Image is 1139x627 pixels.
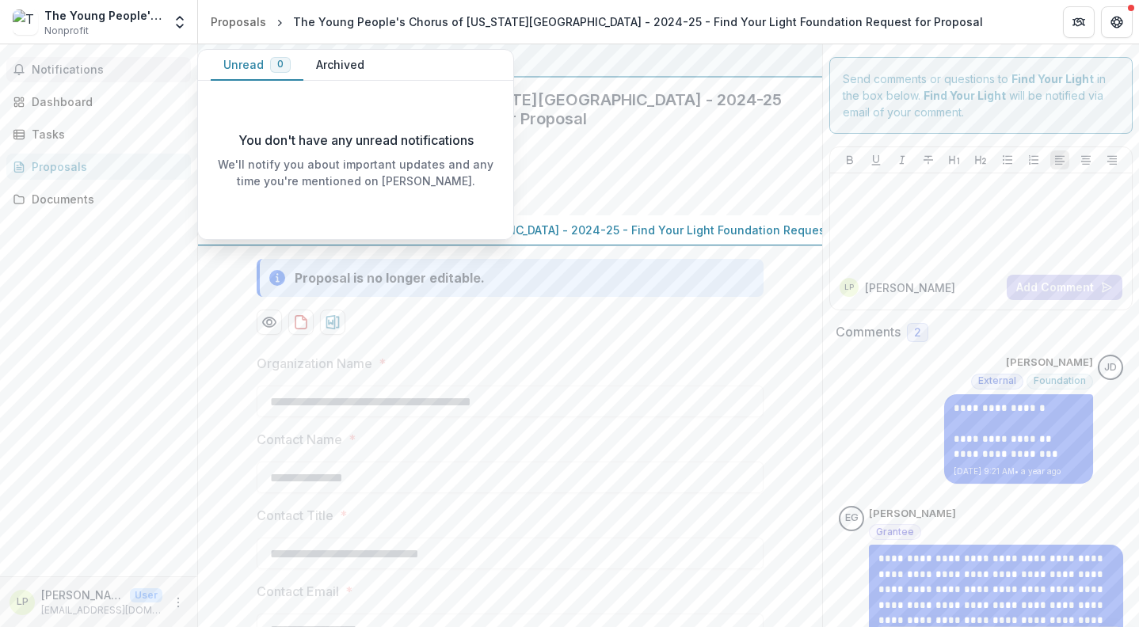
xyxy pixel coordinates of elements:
[293,13,983,30] div: The Young People's Chorus of [US_STATE][GEOGRAPHIC_DATA] - 2024-25 - Find Your Light Foundation R...
[945,150,964,169] button: Heading 1
[914,326,921,340] span: 2
[971,150,990,169] button: Heading 2
[1006,355,1093,370] p: [PERSON_NAME]
[204,10,989,33] nav: breadcrumb
[41,603,162,617] p: [EMAIL_ADDRESS][DOMAIN_NAME]
[6,57,191,82] button: Notifications
[257,310,282,335] button: Preview 5d05e6ae-acea-416d-bf1a-64e9759a69d4-0.pdf
[836,325,901,340] h2: Comments
[1103,150,1122,169] button: Align Right
[169,6,191,38] button: Open entity switcher
[978,375,1016,386] span: External
[44,7,162,24] div: The Young People's Chorus of [US_STATE][GEOGRAPHIC_DATA]
[32,126,178,142] div: Tasks
[238,131,474,150] p: You don't have any unread notifications
[169,593,188,612] button: More
[865,279,955,296] p: [PERSON_NAME]
[44,24,89,38] span: Nonprofit
[257,582,339,601] p: Contact Email
[1076,150,1095,169] button: Align Center
[6,154,191,180] a: Proposals
[6,89,191,115] a: Dashboard
[1007,275,1122,300] button: Add Comment
[277,59,284,70] span: 0
[211,50,303,81] button: Unread
[1011,72,1094,85] strong: Find Your Light
[295,268,485,287] div: Proposal is no longer editable.
[32,93,178,110] div: Dashboard
[41,587,124,603] p: [PERSON_NAME]
[1101,6,1133,38] button: Get Help
[919,150,938,169] button: Strike
[320,310,345,335] button: download-proposal
[869,506,956,522] p: [PERSON_NAME]
[845,513,859,523] div: Emma Grettenberger
[211,13,266,30] div: Proposals
[130,588,162,602] p: User
[867,150,886,169] button: Underline
[13,9,38,35] img: The Young People's Chorus of New York City
[6,186,191,212] a: Documents
[844,283,854,291] div: Laura Patterson
[840,150,859,169] button: Bold
[954,465,1084,477] p: [DATE] 9:21 AM • a year ago
[893,150,912,169] button: Italicize
[257,430,342,449] p: Contact Name
[17,597,29,607] div: Laura Patterson
[257,354,372,373] p: Organization Name
[211,156,501,189] p: We'll notify you about important updates and any time you're mentioned on [PERSON_NAME].
[998,150,1017,169] button: Bullet List
[1024,150,1043,169] button: Ordered List
[1034,375,1086,386] span: Foundation
[1050,150,1069,169] button: Align Left
[924,89,1006,102] strong: Find Your Light
[32,158,178,175] div: Proposals
[1063,6,1095,38] button: Partners
[288,310,314,335] button: download-proposal
[303,50,377,81] button: Archived
[829,57,1133,134] div: Send comments or questions to in the box below. will be notified via email of your comment.
[1104,363,1117,373] div: Jeffrey Dollinger
[257,506,333,525] p: Contact Title
[32,63,185,77] span: Notifications
[876,526,914,538] span: Grantee
[211,222,901,238] p: The Young People's Chorus of [US_STATE][GEOGRAPHIC_DATA] - 2024-25 - Find Your Light Foundation R...
[6,121,191,147] a: Tasks
[32,191,178,207] div: Documents
[204,10,272,33] a: Proposals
